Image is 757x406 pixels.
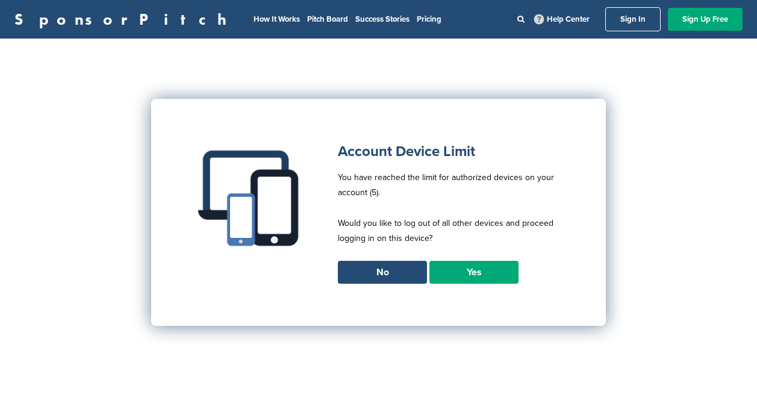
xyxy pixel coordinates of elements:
img: Multiple devices [193,141,308,255]
a: Success Stories [355,14,410,24]
a: How It Works [254,14,300,24]
a: Sign In [605,7,661,31]
a: Yes [429,261,519,284]
a: Help Center [532,12,592,27]
a: Pricing [417,14,441,24]
a: SponsorPitch [14,11,234,27]
a: Sign Up Free [668,8,743,31]
h1: Account Device Limit [338,141,563,163]
p: You have reached the limit for authorized devices on your account (5). Would you like to log out ... [338,170,563,261]
a: Pitch Board [307,14,348,24]
a: No [338,261,427,284]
